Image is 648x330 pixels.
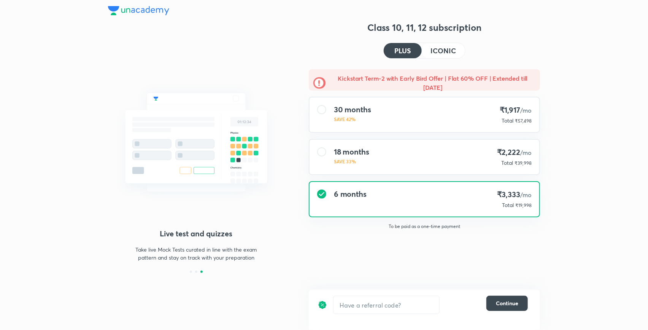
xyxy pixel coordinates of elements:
h4: ₹3,333 [497,190,532,200]
p: Take live Mock Tests curated in line with the exam pattern and stay on track with your preparation [130,246,262,261]
button: Continue [486,296,528,311]
h4: 6 months [334,190,367,199]
img: - [313,77,326,89]
p: SAVE 42% [334,116,371,123]
p: Total [502,201,514,209]
h4: 30 months [334,105,371,114]
p: Total [502,117,513,124]
span: /mo [520,106,532,114]
span: /mo [520,191,532,199]
p: SAVE 33% [334,158,369,165]
img: Company Logo [108,6,169,15]
h4: 18 months [334,147,369,156]
h4: PLUS [394,47,411,54]
h4: ₹1,917 [499,105,532,115]
h4: Live test and quizzes [108,228,284,239]
span: ₹19,998 [515,202,532,208]
input: Have a referral code? [334,296,439,314]
button: ICONIC [422,43,465,58]
button: PLUS [384,43,422,58]
span: /mo [520,148,532,156]
h3: Class 10, 11, 12 subscription [309,21,540,33]
p: To be paid as a one-time payment [303,223,546,230]
span: ₹57,498 [515,118,532,124]
span: ₹39,998 [515,160,532,166]
h4: ₹2,222 [497,147,532,158]
img: mock_test_quizes_521a5f770e.svg [108,76,284,209]
p: Total [501,159,513,167]
h5: Kickstart Term-2 with Early Bird Offer | Flat 60% OFF | Extended till [DATE] [330,74,535,92]
h4: ICONIC [431,47,456,54]
span: Continue [496,300,518,307]
img: discount [318,296,327,314]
